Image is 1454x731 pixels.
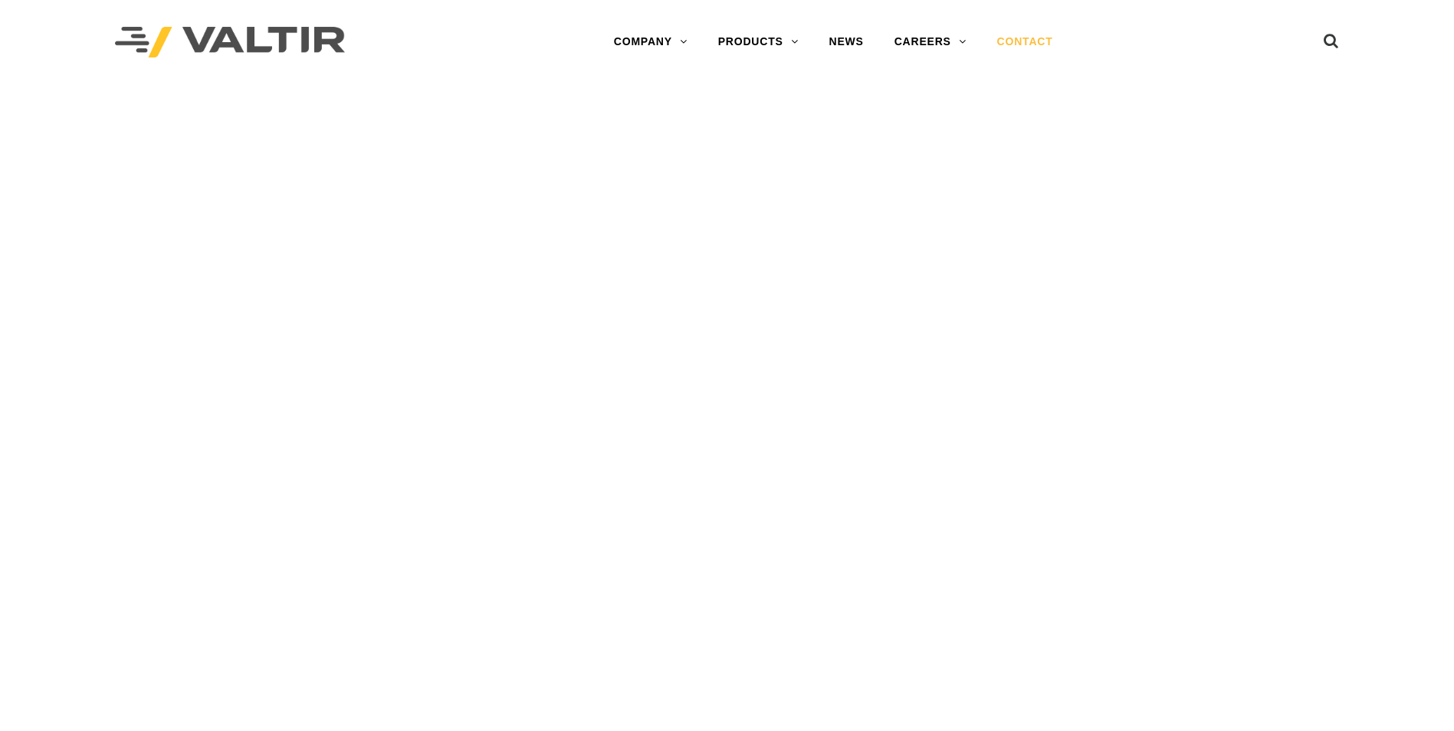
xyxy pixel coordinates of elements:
a: CONTACT [982,27,1068,57]
a: CAREERS [879,27,982,57]
a: NEWS [814,27,879,57]
a: COMPANY [599,27,703,57]
img: Valtir [115,27,345,58]
a: PRODUCTS [703,27,814,57]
